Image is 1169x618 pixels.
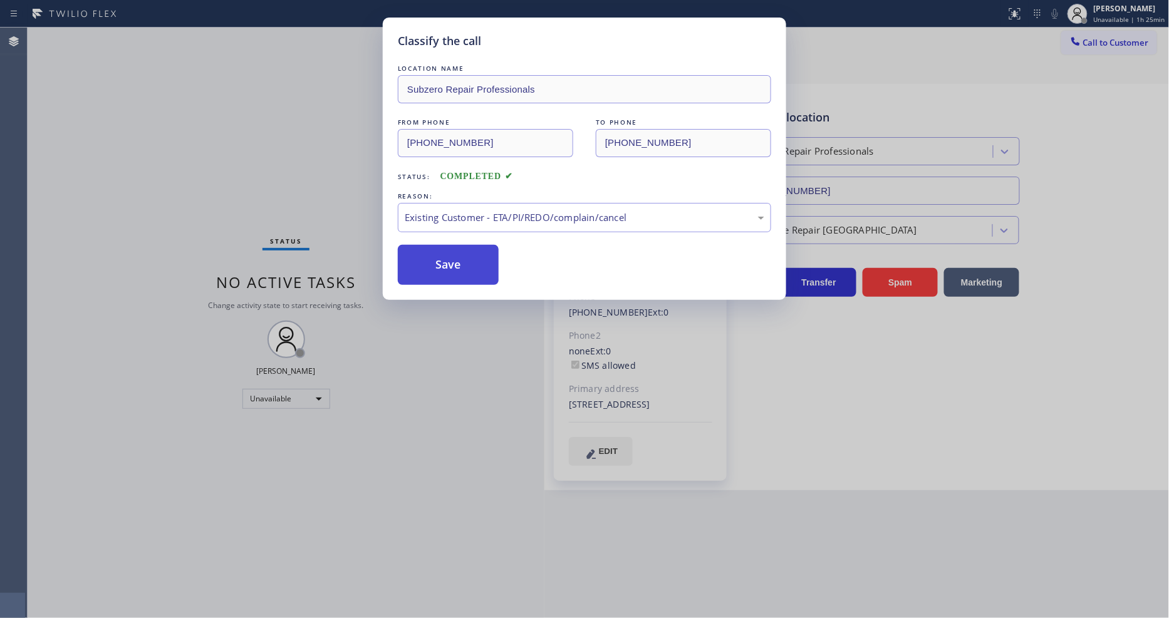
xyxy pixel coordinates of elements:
div: REASON: [398,190,771,203]
h5: Classify the call [398,33,481,49]
input: From phone [398,129,573,157]
div: LOCATION NAME [398,62,771,75]
div: TO PHONE [596,116,771,129]
input: To phone [596,129,771,157]
span: Status: [398,172,430,181]
div: FROM PHONE [398,116,573,129]
button: Save [398,245,499,285]
span: COMPLETED [440,172,513,181]
div: Existing Customer - ETA/PI/REDO/complain/cancel [405,210,764,225]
